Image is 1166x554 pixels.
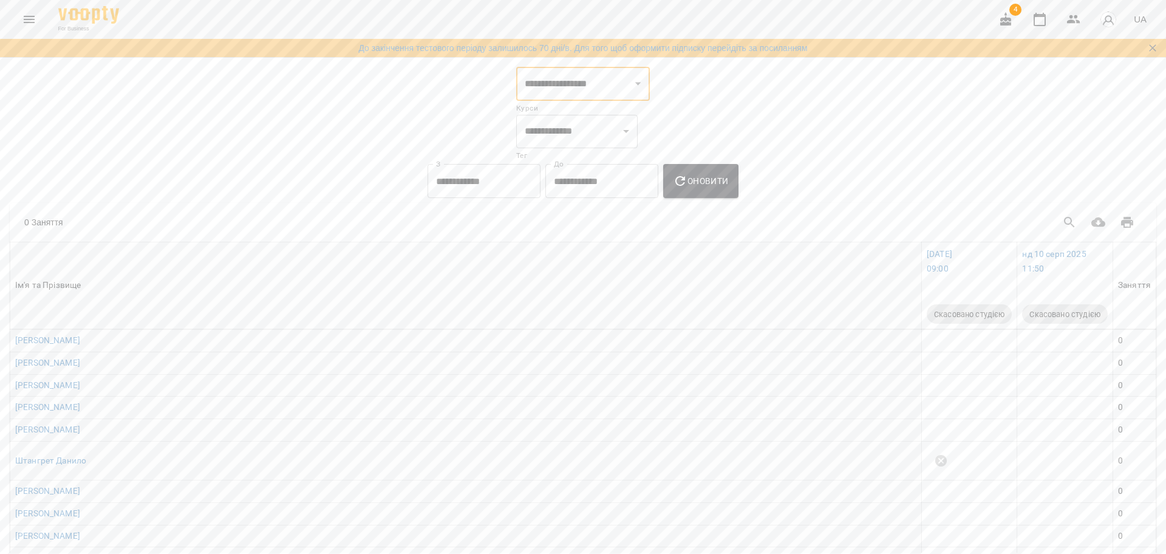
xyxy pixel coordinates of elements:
[15,380,80,390] a: [PERSON_NAME]
[1113,330,1156,352] td: 0
[1113,352,1156,375] td: 0
[1118,278,1151,293] div: Заняття
[24,216,559,228] div: 0 Заняття
[15,508,80,518] a: [PERSON_NAME]
[1113,208,1142,237] button: Друк
[15,402,80,412] a: [PERSON_NAME]
[1022,307,1108,322] span: Скасовано студією
[1022,249,1086,273] a: нд 10 серп 202511:50
[1009,4,1021,16] span: 4
[516,150,638,162] p: Тег
[1134,13,1147,26] span: UA
[1113,525,1156,547] td: 0
[10,203,1156,242] div: Table Toolbar
[1144,39,1161,56] button: Закрити сповіщення
[927,249,952,273] a: [DATE]09:00
[1113,397,1156,419] td: 0
[15,486,80,496] a: [PERSON_NAME]
[516,103,650,115] p: Курси
[1113,480,1156,503] td: 0
[15,278,916,293] div: Ім'я та Прізвище
[15,335,80,345] a: [PERSON_NAME]
[1113,441,1156,480] td: 0
[1129,8,1151,30] button: UA
[15,531,80,541] a: [PERSON_NAME]
[15,5,44,34] button: Menu
[358,42,807,54] a: До закінчення тестового періоду залишилось 70 дні/в. Для того щоб оформити підписку перейдіть за ...
[1055,208,1084,237] button: Search
[15,425,80,434] a: [PERSON_NAME]
[1084,208,1113,237] button: Завантажити CSV
[673,174,728,188] span: Оновити
[58,6,119,24] img: Voopty Logo
[1113,419,1156,442] td: 0
[1118,278,1151,293] div: Sort
[15,358,80,368] a: [PERSON_NAME]
[15,456,86,465] a: Штангрет Данило
[1113,502,1156,525] td: 0
[1113,374,1156,397] td: 0
[58,25,119,33] span: For Business
[663,164,738,198] button: Оновити
[927,307,1012,322] span: Скасовано студією
[1100,11,1117,28] img: avatar_s.png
